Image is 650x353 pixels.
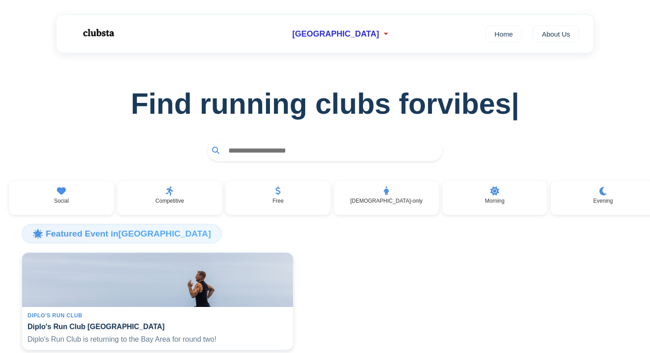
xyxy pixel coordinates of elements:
h4: Diplo's Run Club [GEOGRAPHIC_DATA] [28,322,288,331]
img: Logo [71,22,125,44]
a: About Us [533,25,579,42]
h1: Find running clubs for [14,87,636,121]
p: [DEMOGRAPHIC_DATA]-only [350,198,422,204]
span: vibes [437,87,520,121]
span: [GEOGRAPHIC_DATA] [292,29,379,39]
h3: 🌟 Featured Event in [GEOGRAPHIC_DATA] [22,224,222,243]
p: Diplo's Run Club is returning to the Bay Area for round two! [28,334,288,344]
div: Diplo's Run Club [28,312,288,319]
p: Social [54,198,69,204]
p: Competitive [155,198,184,204]
img: Diplo's Run Club San Francisco [22,253,293,307]
span: | [511,88,519,120]
p: Morning [485,198,504,204]
a: Home [485,25,522,42]
p: Free [273,198,284,204]
p: Evening [593,198,613,204]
